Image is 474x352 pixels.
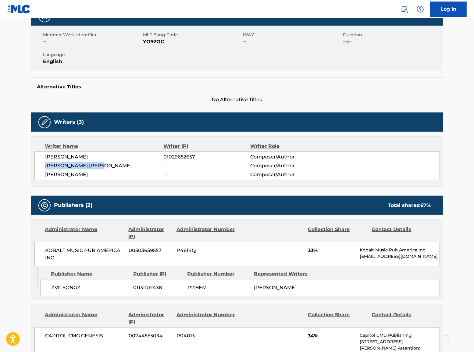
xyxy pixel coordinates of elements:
span: --:-- [343,38,442,45]
iframe: Chat Widget [444,323,474,352]
span: Composer/Author [250,171,329,178]
span: Composer/Author [250,153,329,161]
div: Represented Writers [254,270,316,278]
span: P04013 [176,332,236,340]
h5: Publishers (2) [54,202,93,209]
div: Writer Role [250,143,329,150]
span: -- [163,162,250,169]
h5: Alternative Titles [37,84,437,90]
span: KOBALT MUSIC PUB AMERICA INC [45,247,124,261]
span: 67 % [421,202,431,208]
div: Administrator IPI [129,226,172,240]
span: 01029652657 [163,153,250,161]
span: 00744555034 [129,332,172,340]
div: Administrator IPI [129,311,172,326]
div: Administrator Number [176,311,236,326]
img: search [401,5,408,13]
div: Publisher Name [51,270,129,278]
span: 33% [308,247,355,254]
span: 34% [308,332,355,340]
div: Publisher Number [187,270,250,278]
span: Member Work Identifier [43,32,142,38]
span: MLC Song Code [143,32,242,38]
div: Collection Share [308,311,367,326]
div: Drag [445,329,449,347]
p: Kobalt Music Pub America Inc [360,247,439,253]
p: Capitol CMG Publishing [360,332,439,339]
span: 00503659557 [129,247,172,254]
span: YO92OC [143,38,242,45]
span: -- [163,171,250,178]
img: help [417,5,424,13]
a: Public Search [398,3,411,15]
span: Composer/Author [250,162,329,169]
a: Log In [430,2,467,17]
img: Publishers [41,202,48,209]
span: Language [43,52,142,58]
span: -- [43,38,142,45]
img: MLC Logo [7,5,31,13]
div: Contact Details [372,226,431,240]
div: Administrator Name [45,311,124,326]
div: Collection Share [308,226,367,240]
div: Writer Name [45,143,164,150]
span: English [43,58,142,65]
span: [PERSON_NAME] [45,153,164,161]
p: [EMAIL_ADDRESS][DOMAIN_NAME] [360,253,439,260]
div: Publisher IPI [133,270,183,278]
div: Help [414,3,426,15]
span: P4614Q [176,247,236,254]
h5: Writers (3) [54,119,84,126]
div: Total shares: [388,202,431,209]
span: Duration [343,32,442,38]
span: CAPITOL CMG GENESIS [45,332,124,340]
div: Administrator Name [45,226,124,240]
img: Writers [41,119,48,126]
span: [PERSON_NAME] [45,171,164,178]
div: Writer IPI [163,143,250,150]
span: ISWC [243,32,342,38]
div: Administrator Number [176,226,236,240]
span: [PERSON_NAME] [PERSON_NAME] [45,162,164,169]
div: Contact Details [372,311,431,326]
span: [PERSON_NAME] [254,285,297,290]
span: 01131102438 [134,284,183,291]
span: ZVC SONGZ [51,284,129,291]
span: No Alternative Titles [31,96,443,103]
span: P219EM [187,284,250,291]
span: -- [243,38,342,45]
